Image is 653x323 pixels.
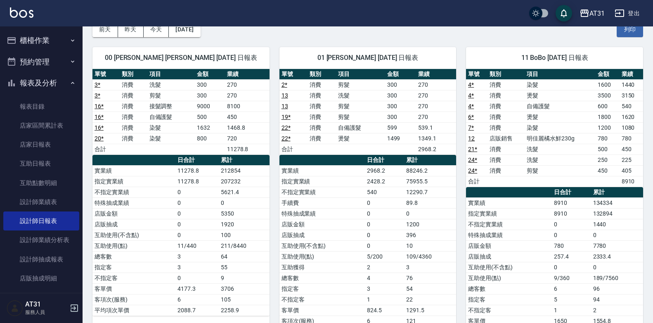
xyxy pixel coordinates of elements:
td: 0 [175,219,219,230]
td: 自備護髮 [525,101,596,112]
th: 業績 [416,69,456,80]
td: 189/7560 [591,273,643,283]
a: 互助日報表 [3,154,79,173]
td: 3150 [620,90,643,101]
td: 1080 [620,122,643,133]
td: 824.5 [365,305,404,316]
td: 消費 [120,101,147,112]
td: 店販抽成 [466,251,551,262]
td: 1 [365,294,404,305]
td: 0 [365,240,404,251]
td: 合計 [466,176,487,187]
span: 01 [PERSON_NAME] [DATE] 日報表 [289,54,447,62]
td: 4 [365,273,404,283]
td: 剪髮 [336,79,385,90]
td: 1632 [195,122,225,133]
a: 設計師抽成報表 [3,250,79,269]
td: 消費 [487,144,525,154]
td: 8910 [552,208,591,219]
th: 單號 [279,69,308,80]
button: 報表及分析 [3,72,79,94]
a: 13 [282,103,288,109]
td: 100 [219,230,269,240]
td: 互助使用(不含點) [279,240,365,251]
button: save [556,5,572,21]
td: 2968.2 [416,144,456,154]
td: 店販抽成 [279,230,365,240]
button: 前天 [92,22,118,37]
table: a dense table [466,69,643,187]
button: 今天 [144,22,169,37]
td: 0 [365,230,404,240]
td: 消費 [487,79,525,90]
td: 消費 [120,90,147,101]
td: 自備護髮 [336,122,385,133]
td: 剪髮 [336,112,385,122]
a: 12 [468,135,475,142]
td: 店販銷售 [487,133,525,144]
a: 13 [282,92,288,99]
td: 11/440 [175,240,219,251]
td: 實業績 [466,197,551,208]
th: 累計 [591,187,643,198]
td: 實業績 [279,165,365,176]
td: 250 [596,154,619,165]
td: 22 [404,294,456,305]
td: 450 [620,144,643,154]
td: 780 [596,133,619,144]
td: 270 [416,101,456,112]
td: 染髮 [525,79,596,90]
td: 1349.1 [416,133,456,144]
td: 1440 [620,79,643,90]
td: 11278.8 [225,144,270,154]
td: 消費 [487,101,525,112]
th: 類別 [308,69,336,80]
td: 0 [219,197,269,208]
td: 剪髮 [147,90,195,101]
td: 0 [365,197,404,208]
td: 明佳麗橘水鮮230g [525,133,596,144]
td: 3 [175,251,219,262]
td: 總客數 [92,251,175,262]
td: 270 [416,90,456,101]
td: 300 [195,79,225,90]
td: 指定實業績 [466,208,551,219]
td: 0 [175,208,219,219]
td: 0 [365,219,404,230]
td: 特殊抽成業績 [92,197,175,208]
td: 合計 [92,144,120,154]
td: 2333.4 [591,251,643,262]
td: 消費 [308,79,336,90]
td: 消費 [308,133,336,144]
td: 燙髮 [525,112,596,122]
td: 207232 [219,176,269,187]
td: 互助使用(點) [466,273,551,283]
td: 300 [385,79,416,90]
td: 257.4 [552,251,591,262]
td: 0 [591,262,643,273]
td: 不指定實業績 [92,187,175,197]
td: 不指定實業績 [466,219,551,230]
th: 類別 [487,69,525,80]
td: 消費 [120,112,147,122]
th: 日合計 [552,187,591,198]
td: 1468.8 [225,122,270,133]
td: 自備護髮 [147,112,195,122]
td: 539.1 [416,122,456,133]
td: 300 [385,101,416,112]
td: 客項次(服務) [92,294,175,305]
td: 消費 [487,154,525,165]
td: 9000 [195,101,225,112]
td: 0 [552,262,591,273]
td: 540 [365,187,404,197]
th: 日合計 [365,155,404,166]
td: 1 [552,305,591,316]
th: 金額 [596,69,619,80]
td: 消費 [308,90,336,101]
td: 染髮 [147,133,195,144]
td: 指定客 [466,294,551,305]
button: [DATE] [169,22,200,37]
td: 店販金額 [279,219,365,230]
td: 洗髮 [336,90,385,101]
td: 540 [620,101,643,112]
